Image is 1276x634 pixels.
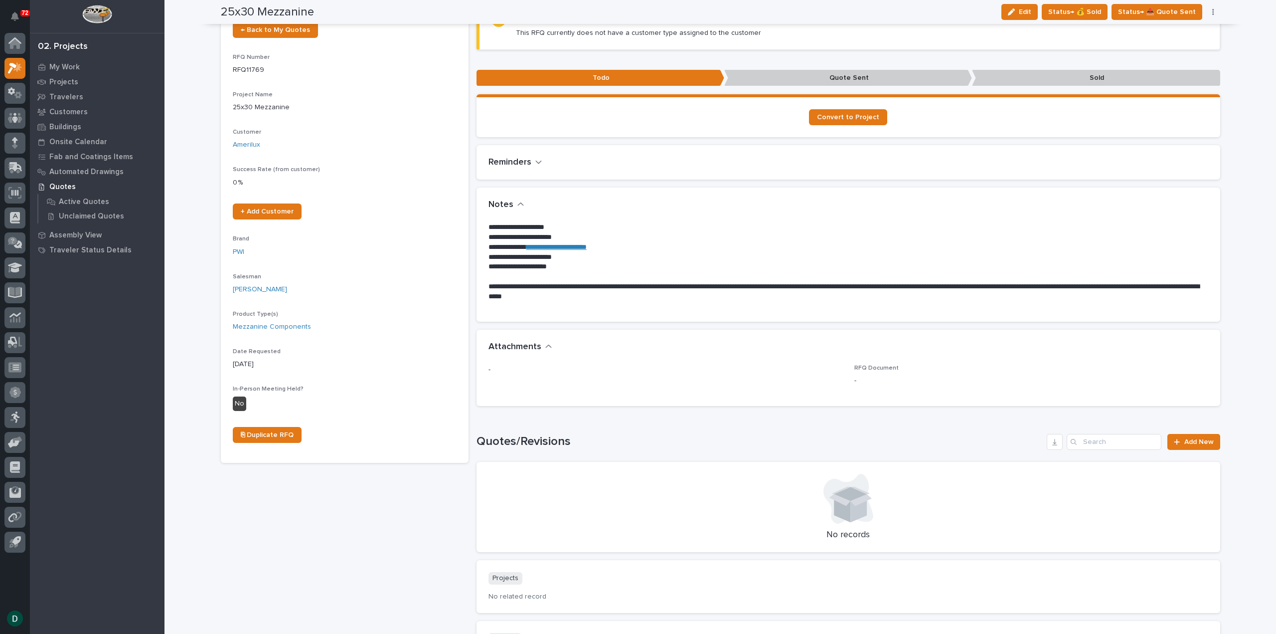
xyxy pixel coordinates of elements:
[30,104,164,119] a: Customers
[488,365,842,375] p: -
[49,93,83,102] p: Travelers
[488,200,513,211] h2: Notes
[49,123,81,132] p: Buildings
[59,212,124,221] p: Unclaimed Quotes
[488,593,1208,601] p: No related record
[233,129,261,135] span: Customer
[82,5,112,23] img: Workspace Logo
[477,434,1043,449] h1: Quotes/Revisions
[1019,7,1031,16] span: Edit
[49,138,107,147] p: Onsite Calendar
[233,311,278,317] span: Product Type(s)
[488,342,541,353] h2: Attachments
[233,92,273,98] span: Project Name
[38,209,164,223] a: Unclaimed Quotes
[12,12,25,28] div: Notifications72
[30,59,164,74] a: My Work
[30,74,164,89] a: Projects
[38,195,164,209] a: Active Quotes
[30,149,164,164] a: Fab and Coatings Items
[724,70,972,86] p: Quote Sent
[30,242,164,257] a: Traveler Status Details
[49,78,78,87] p: Projects
[49,231,102,240] p: Assembly View
[30,119,164,134] a: Buildings
[972,70,1220,86] p: Sold
[233,167,320,173] span: Success Rate (from customer)
[233,65,457,75] p: RFQ11769
[49,153,133,162] p: Fab and Coatings Items
[49,183,76,192] p: Quotes
[233,236,249,242] span: Brand
[233,247,244,257] a: PWI
[488,530,1208,541] p: No records
[241,431,294,438] span: ⎘ Duplicate RFQ
[233,386,304,392] span: In-Person Meeting Held?
[4,608,25,629] button: users-avatar
[233,349,281,355] span: Date Requested
[22,9,28,16] p: 72
[4,6,25,27] button: Notifications
[30,134,164,149] a: Onsite Calendar
[233,204,302,219] a: + Add Customer
[241,26,310,33] span: ← Back to My Quotes
[30,164,164,179] a: Automated Drawings
[1184,438,1214,445] span: Add New
[49,168,124,177] p: Automated Drawings
[233,102,457,113] p: 25x30 Mezzanine
[49,108,88,117] p: Customers
[49,63,80,72] p: My Work
[1048,6,1101,18] span: Status→ 💰 Sold
[477,70,724,86] p: Todo
[233,22,318,38] a: ← Back to My Quotes
[233,54,270,60] span: RFQ Number
[854,376,1208,386] p: -
[1118,6,1196,18] span: Status→ 📤 Quote Sent
[1042,4,1108,20] button: Status→ 💰 Sold
[233,322,311,332] a: Mezzanine Components
[49,246,132,255] p: Traveler Status Details
[1067,434,1161,450] input: Search
[1112,4,1202,20] button: Status→ 📤 Quote Sent
[233,274,261,280] span: Salesman
[809,109,887,125] a: Convert to Project
[488,157,542,168] button: Reminders
[38,41,88,52] div: 02. Projects
[488,157,531,168] h2: Reminders
[30,89,164,104] a: Travelers
[59,198,109,207] p: Active Quotes
[1001,4,1038,20] button: Edit
[233,427,302,443] a: ⎘ Duplicate RFQ
[817,114,879,121] span: Convert to Project
[488,342,552,353] button: Attachments
[233,359,457,370] p: [DATE]
[30,179,164,194] a: Quotes
[488,572,522,585] p: Projects
[30,227,164,242] a: Assembly View
[488,200,524,211] button: Notes
[233,284,287,295] a: [PERSON_NAME]
[854,365,899,371] span: RFQ Document
[221,5,314,19] h2: 25x30 Mezzanine
[233,140,260,150] a: Amerilux
[1167,434,1220,450] a: Add New
[241,208,294,215] span: + Add Customer
[516,28,761,37] p: This RFQ currently does not have a customer type assigned to the customer
[233,178,457,188] p: 0 %
[233,397,246,411] div: No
